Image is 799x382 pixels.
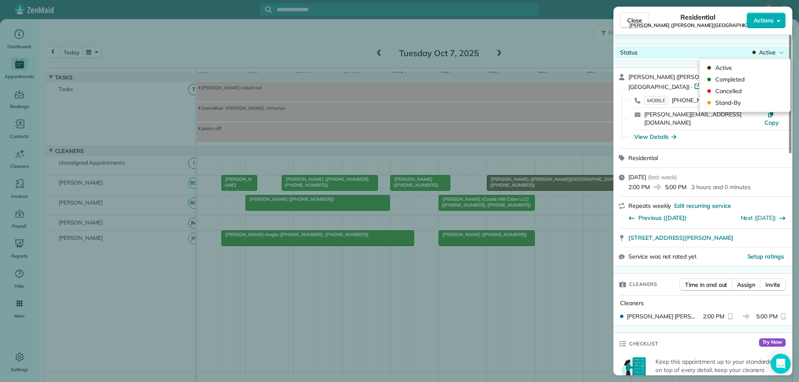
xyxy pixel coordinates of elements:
span: Service was not rated yet [628,252,697,261]
a: MOBILE[PHONE_NUMBER] [644,96,723,104]
span: [STREET_ADDRESS][PERSON_NAME] [628,234,733,242]
button: Close [620,12,649,28]
span: Actions [754,16,774,25]
div: Open Intercom Messenger [771,354,791,374]
span: Status [620,49,638,56]
span: 5:00 PM [665,183,687,191]
span: Time in and out [685,281,727,289]
button: Assign [732,278,761,291]
span: Edit recurring service [674,202,731,210]
button: Time in and out [680,278,732,291]
span: 2:00 PM [628,183,650,191]
p: 3 hours and 0 minutes [691,183,750,191]
span: ( last week ) [648,173,677,181]
span: Residential [680,12,716,22]
button: Invite [760,278,786,291]
span: [PERSON_NAME] ([PERSON_NAME][GEOGRAPHIC_DATA]) [629,22,767,29]
span: Checklist [629,340,658,348]
a: Next ([DATE]) [741,214,776,222]
span: Invite [765,281,780,289]
span: Copy [764,119,779,126]
span: Residential [628,154,658,162]
button: Copy [762,110,782,127]
a: Open profile [694,81,738,90]
span: [PERSON_NAME] ([PERSON_NAME][GEOGRAPHIC_DATA]) [628,73,725,91]
span: Try Now [759,338,786,347]
span: MOBILE [644,96,668,105]
span: Cancelled [715,87,785,95]
span: Setup ratings [747,253,784,260]
span: Repeats weekly [628,202,671,209]
span: · [690,84,694,90]
span: 5:00 PM [756,312,778,320]
a: [PERSON_NAME][EMAIL_ADDRESS][DOMAIN_NAME] [644,111,742,127]
span: Active [759,48,776,57]
span: [PHONE_NUMBER] [672,96,723,104]
span: Assign [737,281,755,289]
button: Next ([DATE]) [741,214,786,222]
button: Setup ratings [747,252,784,261]
a: [STREET_ADDRESS][PERSON_NAME] [628,234,787,242]
span: Stand-By [715,99,785,107]
span: 2:00 PM [703,312,725,320]
span: Cleaners [620,299,644,307]
button: Previous ([DATE]) [628,214,687,222]
span: Previous ([DATE]) [638,214,687,222]
span: Completed [715,75,785,84]
span: Cleaners [629,280,657,288]
span: [DATE] [628,173,646,181]
span: Active [715,64,785,72]
span: [PERSON_NAME] [PERSON_NAME] [627,312,700,320]
span: Close [627,16,642,25]
button: View Details [634,133,676,141]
